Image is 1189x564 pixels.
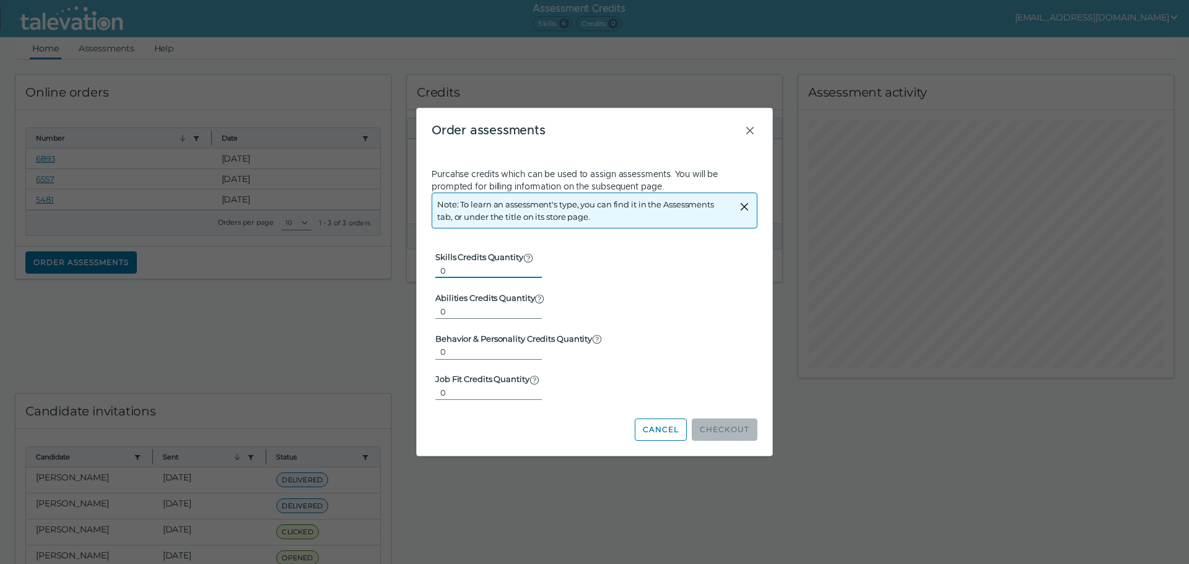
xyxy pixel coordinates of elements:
[692,419,757,441] button: Checkout
[435,334,602,345] label: Behavior & Personality Credits Quantity
[635,419,687,441] button: Cancel
[432,123,743,138] h3: Order assessments
[737,198,752,213] button: Close alert
[435,252,533,263] label: Skills Credits Quantity
[435,293,544,304] label: Abilities Credits Quantity
[743,123,757,138] button: Close
[432,168,757,193] p: Purcahse credits which can be used to assign assessments. You will be prompted for billing inform...
[437,193,730,228] div: Note: To learn an assessment's type, you can find it in the Assessments tab, or under the title o...
[435,374,539,385] label: Job Fit Credits Quantity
